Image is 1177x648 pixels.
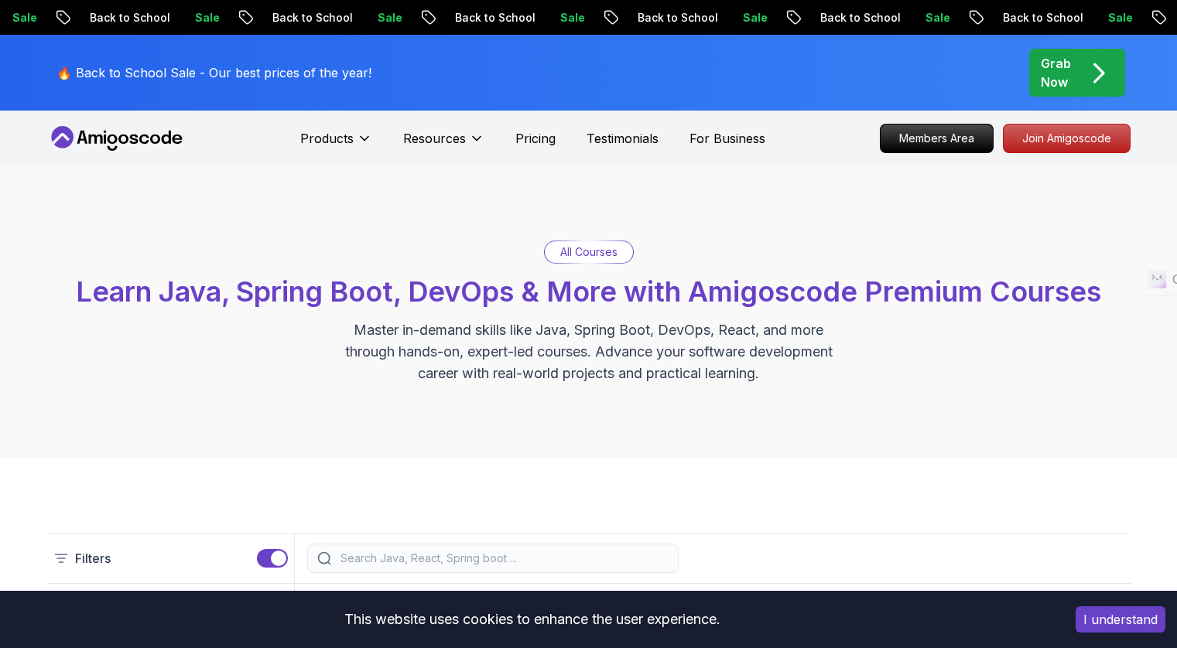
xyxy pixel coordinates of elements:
p: Back to School [260,10,365,26]
p: Join Amigoscode [1004,124,1130,152]
p: Back to School [77,10,183,26]
a: Pricing [515,129,556,148]
p: Sale [548,10,597,26]
p: Sale [730,10,780,26]
p: Sale [183,10,232,26]
p: Back to School [808,10,913,26]
p: Products [300,129,354,148]
span: Learn Java, Spring Boot, DevOps & More with Amigoscode Premium Courses [76,275,1101,309]
a: Members Area [880,124,994,153]
a: Join Amigoscode [1003,124,1131,153]
a: Testimonials [587,129,659,148]
p: 🔥 Back to School Sale - Our best prices of the year! [56,63,371,82]
input: Search Java, React, Spring boot ... [337,551,669,566]
p: Back to School [443,10,548,26]
p: Sale [1096,10,1145,26]
p: Resources [403,129,466,148]
p: Back to School [625,10,730,26]
p: Master in-demand skills like Java, Spring Boot, DevOps, React, and more through hands-on, expert-... [329,319,849,384]
button: Resources [403,129,484,160]
a: For Business [689,129,765,148]
button: Accept cookies [1076,606,1165,633]
p: Members Area [881,124,993,152]
p: Sale [365,10,415,26]
p: Filters [75,549,111,568]
p: Sale [913,10,963,26]
div: This website uses cookies to enhance the user experience. [12,602,1052,636]
p: Back to School [991,10,1096,26]
p: Grab Now [1041,54,1071,91]
button: Products [300,129,372,160]
p: All Courses [560,244,618,260]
